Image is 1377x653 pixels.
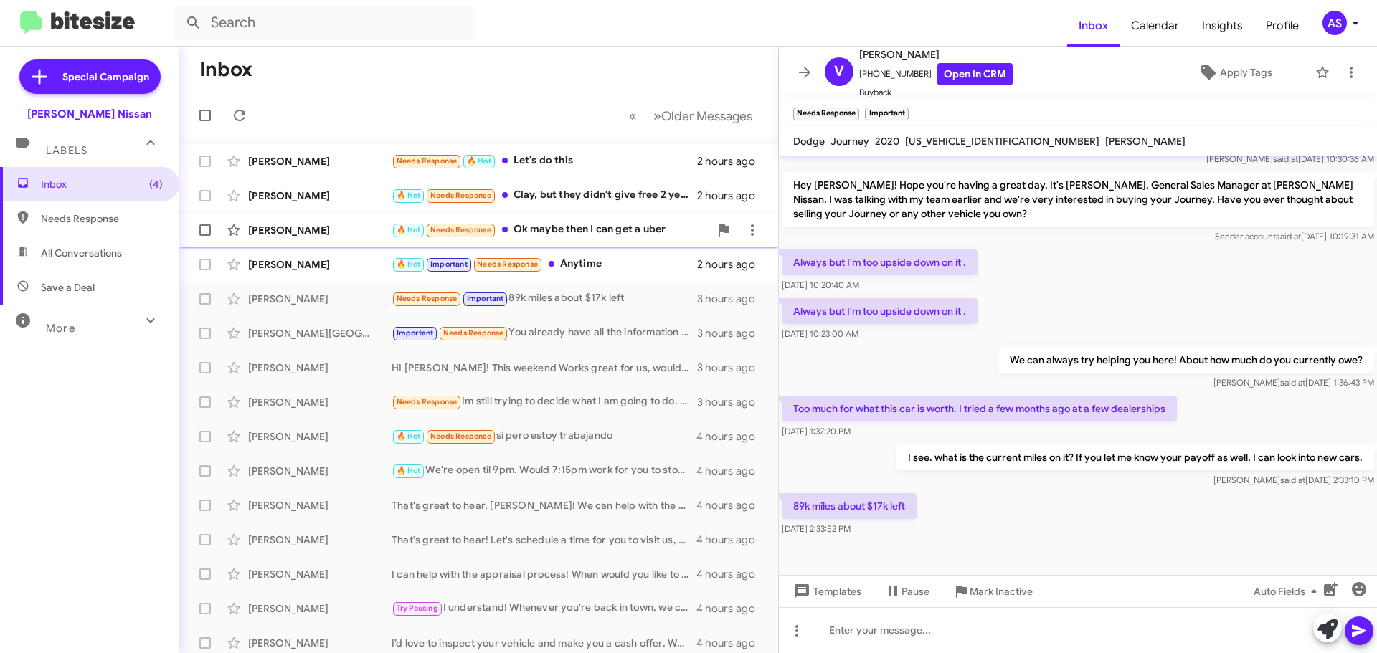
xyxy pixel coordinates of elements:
div: Let's do this [392,153,697,169]
span: Sender account [DATE] 10:19:31 AM [1215,231,1374,242]
span: Templates [790,578,861,604]
div: I understand! Whenever you're back in town, we can discuss your vehicle options. Just let me know... [392,600,696,616]
span: Journey [831,135,869,148]
span: [PERSON_NAME] [859,46,1013,63]
span: V [834,60,844,83]
small: Needs Response [793,108,859,120]
span: 🔥 Hot [397,466,421,475]
span: Important [467,294,504,303]
span: [DATE] 10:20:40 AM [782,280,859,290]
button: Next [645,101,761,130]
span: 2020 [875,135,899,148]
div: 2 hours ago [697,257,767,272]
span: said at [1280,377,1305,388]
p: Too much for what this car is worth. I tried a few months ago at a few dealerships [782,396,1177,421]
div: Im still trying to decide what I am going to do. I have 3 decisions to make so I have a big decis... [392,394,697,410]
div: [PERSON_NAME] [248,498,392,513]
a: Open in CRM [937,63,1013,85]
small: Important [865,108,908,120]
span: Needs Response [430,191,491,200]
nav: Page navigation example [621,101,761,130]
button: Auto Fields [1242,578,1334,604]
span: Needs Response [397,397,458,406]
span: Try Pausing [397,604,438,613]
span: Needs Response [477,259,538,269]
p: Always but I'm too upside down on it . [782,249,978,275]
span: « [629,107,637,125]
div: [PERSON_NAME] [248,636,392,650]
span: 🔥 Hot [397,225,421,234]
span: Labels [46,144,87,157]
span: [PERSON_NAME] [DATE] 10:30:36 AM [1206,153,1374,164]
div: [PERSON_NAME] [248,292,392,306]
div: 4 hours ago [696,533,767,547]
span: [DATE] 10:23:00 AM [782,328,858,339]
span: Dodge [793,135,825,148]
div: 4 hours ago [696,601,767,616]
button: Pause [873,578,941,604]
span: Inbox [41,177,163,191]
div: 2 hours ago [697,189,767,203]
div: 3 hours ago [697,292,767,306]
button: AS [1310,11,1361,35]
span: » [653,107,661,125]
span: Pause [902,578,929,604]
span: Special Campaign [62,70,149,84]
div: We're open til 9pm. Would 7:15pm work for you to stop in tonight ? [392,462,696,479]
div: 3 hours ago [697,326,767,340]
span: Apply Tags [1220,59,1272,85]
div: 4 hours ago [696,464,767,478]
span: [PERSON_NAME] [DATE] 2:33:10 PM [1213,475,1374,485]
span: 🔥 Hot [467,156,491,166]
input: Search [174,6,475,40]
button: Previous [620,101,645,130]
a: Inbox [1067,5,1120,47]
div: [PERSON_NAME] [248,533,392,547]
div: 89k miles about $17k left [392,290,697,307]
span: [DATE] 2:33:52 PM [782,523,851,534]
span: Needs Response [443,328,504,338]
div: [PERSON_NAME] [248,257,392,272]
p: I see. what is the current miles on it? If you let me know your payoff as well, I can look into n... [896,444,1374,470]
div: [PERSON_NAME] [248,223,392,237]
div: si pero estoy trabajando [392,428,696,444]
div: [PERSON_NAME] [248,567,392,581]
div: 4 hours ago [696,498,767,513]
span: All Conversations [41,246,122,260]
div: 3 hours ago [697,395,767,409]
span: More [46,322,75,335]
div: [PERSON_NAME] [248,189,392,203]
button: Apply Tags [1161,59,1308,85]
span: (4) [149,177,163,191]
div: You already have all the information , the car is in [GEOGRAPHIC_DATA] with my son, last month we... [392,325,697,341]
a: Insights [1191,5,1254,47]
div: Anytime [392,256,697,272]
span: Needs Response [430,225,491,234]
div: [PERSON_NAME] [248,154,392,168]
p: 89k miles about $17k left [782,493,917,519]
div: 4 hours ago [696,636,767,650]
span: Needs Response [430,432,491,441]
span: Mark Inactive [970,578,1033,604]
span: Save a Deal [41,280,95,295]
span: Auto Fields [1254,578,1322,604]
span: Needs Response [397,156,458,166]
div: I can help with the appraisal process! When would you like to visit the dealership to get that done? [392,567,696,581]
a: Calendar [1120,5,1191,47]
div: 4 hours ago [696,429,767,444]
div: 2 hours ago [697,154,767,168]
span: 🔥 Hot [397,432,421,441]
p: We can always try helping you here! About how much do you currently owe? [998,347,1374,373]
div: I’d love to inspect your vehicle and make you a cash offer. When could you visit us for an inspec... [392,636,696,650]
span: [PERSON_NAME] [DATE] 1:36:43 PM [1213,377,1374,388]
a: Profile [1254,5,1310,47]
span: Important [430,259,468,269]
p: Always but I'm too upside down on it . [782,298,978,324]
div: [PERSON_NAME] [248,464,392,478]
div: 4 hours ago [696,567,767,581]
div: That's great to hear! Let's schedule a time for you to visit us, so we can discuss the details an... [392,533,696,547]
